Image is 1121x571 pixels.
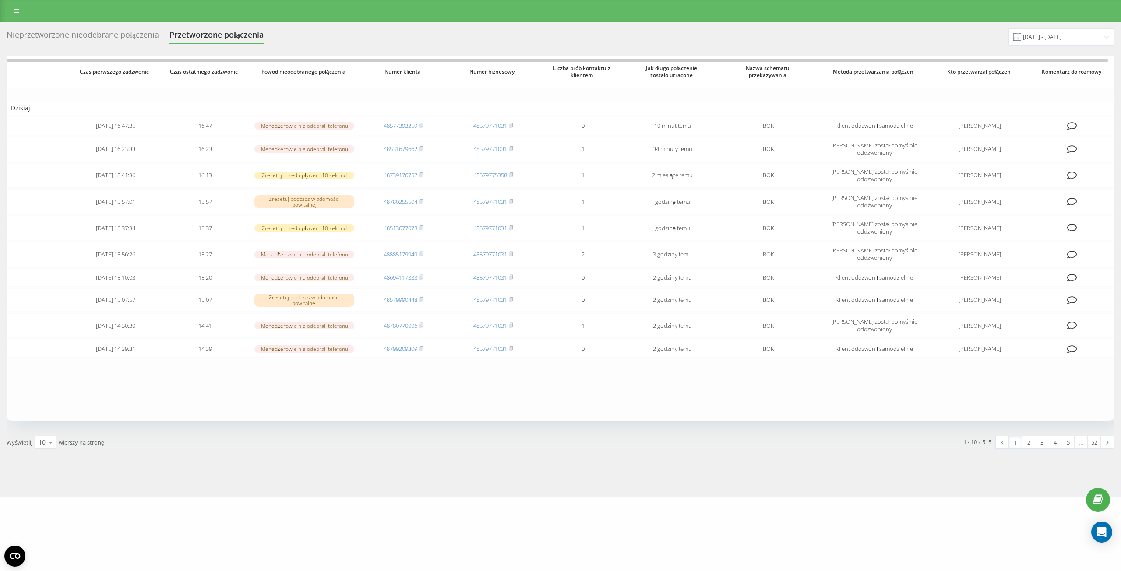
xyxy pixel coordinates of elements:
[1091,522,1112,543] div: Open Intercom Messenger
[160,216,250,240] td: 15:37
[254,224,354,232] div: Zresetuj przed upływem 10 sekund
[169,68,241,75] span: Czas ostatniego zadzwonić
[628,137,718,161] td: 34 minuty temu
[1048,436,1061,448] a: 4
[829,68,920,75] span: Metoda przetwarzania połączeń
[457,68,529,75] span: Numer biznesowy
[160,117,250,135] td: 16:47
[384,322,417,329] a: 48780770006
[538,189,628,214] td: 1
[71,117,160,135] td: [DATE] 16:47:35
[160,189,250,214] td: 15:57
[717,242,820,266] td: BOK
[254,251,354,258] div: Menedżerowie nie odebrali telefonu
[7,30,159,44] div: Nieprzetworzone nieodebrane połączenia
[717,313,820,338] td: BOK
[1075,436,1088,448] div: …
[169,30,264,44] div: Przetworzone połączenia
[384,145,417,153] a: 48531679662
[160,268,250,287] td: 15:20
[726,65,811,78] span: Nazwa schematu przekazywania
[254,274,354,281] div: Menedżerowie nie odebrali telefonu
[636,65,709,78] span: Jak długo połączenie zostało utracone
[473,224,507,232] a: 48579771031
[628,216,718,240] td: godzinę temu
[820,242,929,266] td: [PERSON_NAME] został pomyślnie oddzwoniony
[717,268,820,287] td: BOK
[820,268,929,287] td: Klient oddzwonił samodzielnie
[538,268,628,287] td: 0
[1061,436,1075,448] a: 5
[820,137,929,161] td: [PERSON_NAME] został pomyślnie oddzwoniony
[1039,68,1106,75] span: Komentarz do rozmowy
[628,268,718,287] td: 2 godziny temu
[473,250,507,258] a: 48579771031
[384,224,417,232] a: 48513677078
[820,288,929,312] td: Klient oddzwonił samodzielnie
[254,345,354,353] div: Menedżerowie nie odebrali telefonu
[717,137,820,161] td: BOK
[929,313,1031,338] td: [PERSON_NAME]
[384,198,417,206] a: 48780255504
[71,288,160,312] td: [DATE] 15:07:57
[254,322,354,329] div: Menedżerowie nie odebrali telefonu
[628,288,718,312] td: 2 godziny temu
[1088,436,1101,448] a: 52
[929,137,1031,161] td: [PERSON_NAME]
[384,296,417,304] a: 48579990448
[538,288,628,312] td: 0
[384,250,417,258] a: 48885179949
[71,163,160,188] td: [DATE] 18:41:36
[79,68,152,75] span: Czas pierwszego zadzwonić
[628,117,718,135] td: 10 minut temu
[717,340,820,358] td: BOK
[820,189,929,214] td: [PERSON_NAME] został pomyślnie oddzwoniony
[929,216,1031,240] td: [PERSON_NAME]
[929,288,1031,312] td: [PERSON_NAME]
[473,122,507,130] a: 48579771031
[160,340,250,358] td: 14:39
[538,163,628,188] td: 1
[538,340,628,358] td: 0
[160,137,250,161] td: 16:23
[384,122,417,130] a: 48577393259
[254,195,354,208] div: Zresetuj podczas wiadomości powitalnej
[71,189,160,214] td: [DATE] 15:57:01
[929,242,1031,266] td: [PERSON_NAME]
[160,313,250,338] td: 14:41
[473,345,507,353] a: 48579771031
[473,171,507,179] a: 48579775358
[384,273,417,281] a: 48694117333
[71,313,160,338] td: [DATE] 14:30:30
[259,68,349,75] span: Powód nieodebranego połączenia
[160,163,250,188] td: 16:13
[71,340,160,358] td: [DATE] 14:39:31
[160,242,250,266] td: 15:27
[628,313,718,338] td: 2 godziny temu
[717,216,820,240] td: BOK
[628,189,718,214] td: godzinę temu
[929,189,1031,214] td: [PERSON_NAME]
[59,438,104,446] span: wierszy na stronę
[254,172,354,179] div: Zresetuj przed upływem 10 sekund
[1035,436,1048,448] a: 3
[4,546,25,567] button: Open CMP widget
[820,340,929,358] td: Klient oddzwonił samodzielnie
[538,137,628,161] td: 1
[473,296,507,304] a: 48579771031
[473,322,507,329] a: 48579771031
[929,117,1031,135] td: [PERSON_NAME]
[717,189,820,214] td: BOK
[820,163,929,188] td: [PERSON_NAME] został pomyślnie oddzwoniony
[254,294,354,307] div: Zresetuj podczas wiadomości powitalnej
[628,163,718,188] td: 2 miesiące temu
[628,340,718,358] td: 2 godziny temu
[820,117,929,135] td: Klient oddzwonił samodzielnie
[71,268,160,287] td: [DATE] 15:10:03
[546,65,619,78] span: Liczba prób kontaktu z klientem
[538,242,628,266] td: 2
[820,313,929,338] td: [PERSON_NAME] został pomyślnie oddzwoniony
[929,340,1031,358] td: [PERSON_NAME]
[628,242,718,266] td: 3 godziny temu
[963,438,991,446] div: 1 - 10 z 515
